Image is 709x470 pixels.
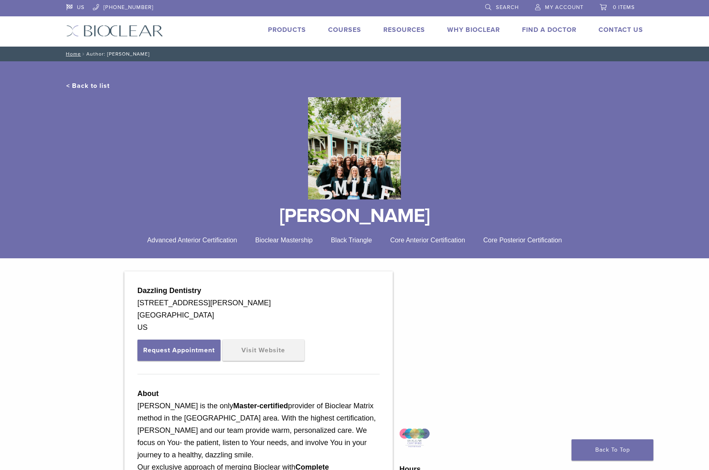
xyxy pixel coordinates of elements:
[66,25,163,37] img: Bioclear
[483,237,562,244] span: Core Posterior Certification
[137,340,221,361] button: Request Appointment
[137,286,201,295] strong: Dazzling Dentistry
[390,237,465,244] span: Core Anterior Certification
[613,4,635,11] span: 0 items
[137,309,380,333] div: [GEOGRAPHIC_DATA] US
[308,97,401,199] img: Bioclear
[328,26,361,34] a: Courses
[233,402,288,410] b: Master-certified
[383,26,425,34] a: Resources
[137,389,159,398] strong: About
[447,26,500,34] a: Why Bioclear
[63,51,81,57] a: Home
[81,52,86,56] span: /
[147,237,237,244] span: Advanced Anterior Certification
[522,26,576,34] a: Find A Doctor
[599,26,643,34] a: Contact Us
[255,237,313,244] span: Bioclear Mastership
[496,4,519,11] span: Search
[399,428,430,448] img: Icon
[66,82,110,90] a: < Back to list
[268,26,306,34] a: Products
[66,206,643,226] h1: [PERSON_NAME]
[572,439,653,461] a: Back To Top
[545,4,583,11] span: My Account
[223,340,304,361] a: Visit Website
[60,47,649,61] nav: Author: [PERSON_NAME]
[331,237,372,244] span: Black Triangle
[137,297,380,309] div: [STREET_ADDRESS][PERSON_NAME]
[137,402,376,459] span: [PERSON_NAME] is the only provider of Bioclear Matrix method in the [GEOGRAPHIC_DATA] area. With ...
